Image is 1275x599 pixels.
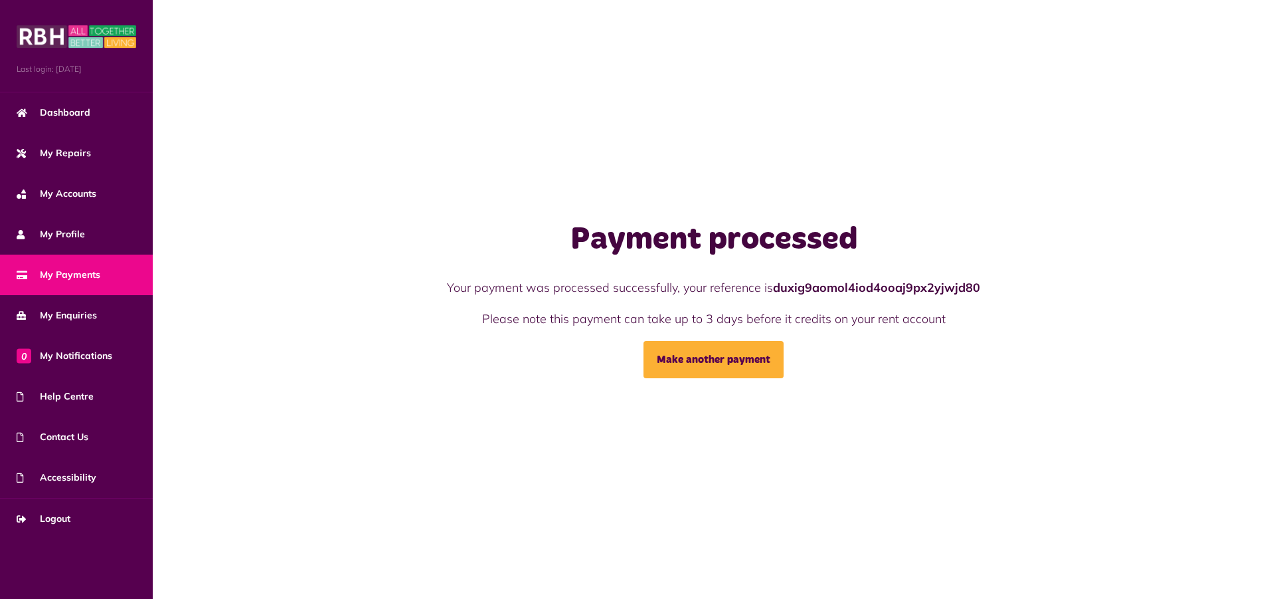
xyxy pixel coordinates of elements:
span: My Repairs [17,146,91,160]
span: Last login: [DATE] [17,63,136,75]
span: My Payments [17,268,100,282]
span: Contact Us [17,430,88,444]
span: My Accounts [17,187,96,201]
h1: Payment processed [341,221,1086,259]
span: Logout [17,512,70,526]
span: 0 [17,348,31,363]
p: Your payment was processed successfully, your reference is [341,279,1086,297]
span: My Profile [17,227,85,241]
p: Please note this payment can take up to 3 days before it credits on your rent account [341,310,1086,328]
img: MyRBH [17,23,136,50]
a: Make another payment [643,341,784,378]
strong: duxig9aomol4iod4ooaj9px2yjwjd80 [773,280,980,295]
span: Help Centre [17,390,94,404]
span: Dashboard [17,106,90,120]
span: My Notifications [17,349,112,363]
span: My Enquiries [17,308,97,322]
span: Accessibility [17,471,96,485]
